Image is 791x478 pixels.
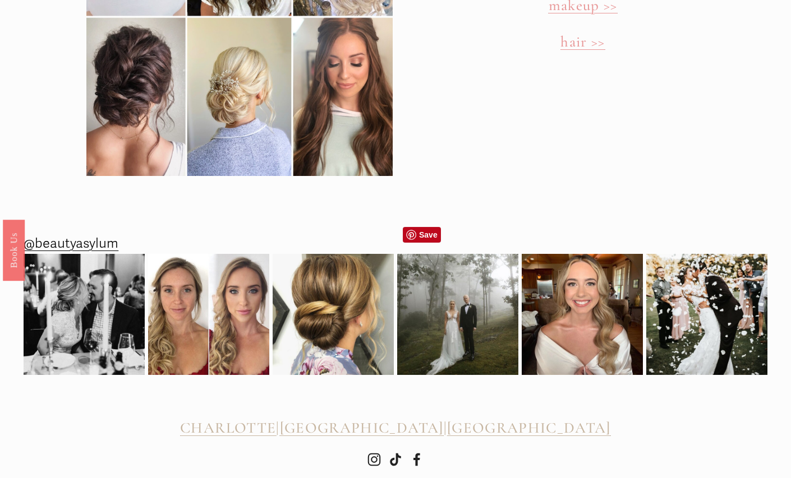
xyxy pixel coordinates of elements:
img: It&rsquo;s been a while since we&rsquo;ve shared a before and after! Subtle makeup &amp; romantic... [148,254,269,375]
a: Instagram [367,453,381,466]
span: | [276,419,279,437]
span: | [444,419,447,437]
a: Book Us [3,219,25,280]
img: Going into the wedding weekend with some bridal inspo for ya! 💫 @beautyasylum_charlotte #beautyas... [522,254,643,375]
a: @beautyasylum [24,232,118,256]
a: Pin it! [403,227,441,243]
a: CHARLOTTE [180,419,276,437]
a: Facebook [410,453,424,466]
a: [GEOGRAPHIC_DATA] [447,419,611,437]
img: So much pretty from this weekend! Here&rsquo;s one from @beautyasylum_charlotte #beautyasylum @up... [273,243,394,387]
a: [GEOGRAPHIC_DATA] [280,419,444,437]
a: TikTok [389,453,402,466]
a: hair >> [560,33,605,51]
img: Picture perfect 💫 @beautyasylum_charlotte @apryl_naylor_makeup #beautyasylum_apryl @uptownfunkyou... [397,254,518,375]
img: 2020 didn&rsquo;t stop this wedding celebration! 🎊😍🎉 @beautyasylum_atlanta #beautyasylum @bridal_... [646,239,767,390]
img: Rehearsal dinner vibes from Raleigh, NC. We added a subtle braid at the top before we created her... [24,254,145,375]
